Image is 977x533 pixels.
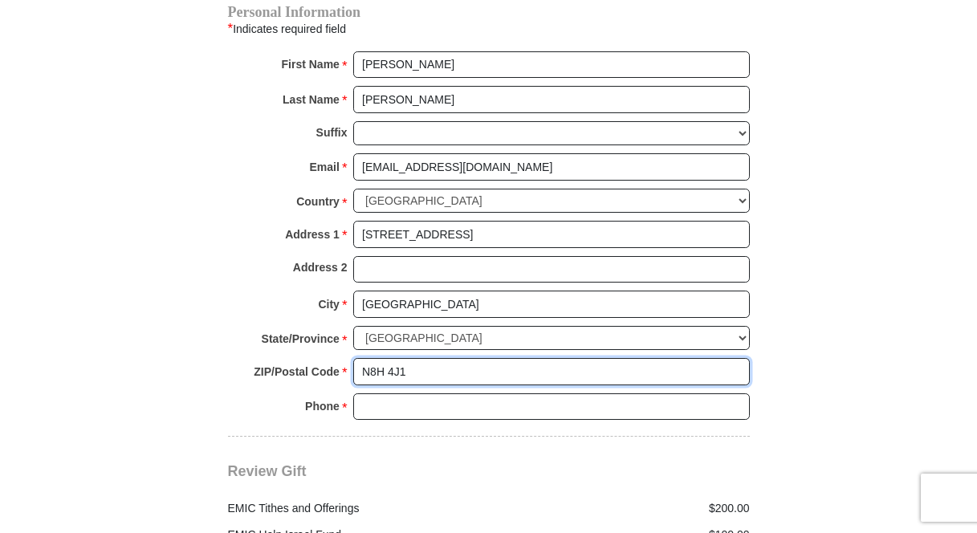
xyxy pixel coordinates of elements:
div: $200.00 [489,500,759,517]
strong: Address 1 [285,223,340,246]
strong: Phone [305,395,340,417]
strong: State/Province [262,328,340,350]
span: Review Gift [228,463,307,479]
strong: Country [296,190,340,213]
strong: Suffix [316,121,348,144]
strong: Address 2 [293,256,348,279]
strong: City [318,293,339,315]
strong: Email [310,156,340,178]
div: EMIC Tithes and Offerings [219,500,489,517]
div: Indicates required field [228,18,750,39]
strong: First Name [282,53,340,75]
strong: Last Name [283,88,340,111]
h4: Personal Information [228,6,750,18]
strong: ZIP/Postal Code [254,360,340,383]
